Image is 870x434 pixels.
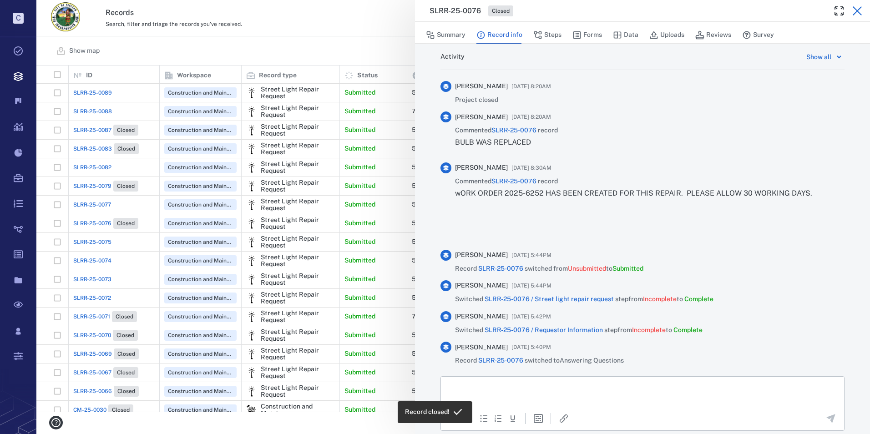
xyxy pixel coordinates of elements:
button: Close [848,2,866,20]
button: Toggle Fullscreen [830,2,848,20]
button: Underline [507,413,518,424]
span: [DATE] 8:20AM [511,111,551,122]
span: [PERSON_NAME] [455,312,508,321]
span: [PERSON_NAME] [455,82,508,91]
button: Steps [533,26,561,44]
a: SLRR-25-0076 [491,126,536,134]
button: Forms [572,26,602,44]
span: Switched step from to [455,295,713,304]
button: Uploads [649,26,684,44]
button: Record info [476,26,522,44]
button: Reviews [695,26,731,44]
iframe: Rich Text Area [441,377,844,406]
span: [DATE] 8:30AM [511,162,551,173]
span: [PERSON_NAME] [455,113,508,122]
span: Answering Questions [560,357,624,364]
span: Unsubmitted [568,265,606,272]
span: [DATE] 5:44PM [511,250,551,261]
p: wORK ORDER 2025-6252 HAS BEEN CREATED FOR THIS REPAIR. PLEASE ALLOW 30 WORKING DAYS. [455,188,812,199]
a: SLRR-25-0076 / Requestor Information [485,326,603,333]
span: [PERSON_NAME] [455,281,508,290]
span: [PERSON_NAME] [455,163,508,172]
a: SLRR-25-0076 [478,357,523,364]
button: Survey [742,26,774,44]
span: Complete [673,326,703,333]
button: Insert template [533,413,544,424]
span: Submitted [612,265,643,272]
span: [PERSON_NAME] [455,251,508,260]
div: Record closed! [405,404,450,420]
span: Record switched from to [455,264,643,273]
h3: SLRR-25-0076 [430,5,481,16]
a: SLRR-25-0076 [478,265,523,272]
button: Insert/edit link [558,413,569,424]
span: [DATE] 5:42PM [511,311,551,322]
span: Commented record [455,126,558,135]
span: Incomplete [643,295,677,303]
span: Switched step from to [455,326,703,335]
button: Bold [449,413,460,424]
button: Data [613,26,638,44]
span: [DATE] 5:44PM [511,280,551,291]
div: Show all [806,51,831,62]
p: C [13,13,24,24]
span: [DATE] 8:20AM [511,81,551,92]
span: [DATE] 5:40PM [511,342,551,353]
div: Numbered list [493,413,504,424]
button: Send the comment [825,413,836,424]
span: Complete [684,295,713,303]
span: [PERSON_NAME] [455,343,508,352]
button: Italic [464,413,475,424]
span: Record switched to [455,356,624,365]
div: Bullet list [478,413,489,424]
a: SLRR-25-0076 / Street light repair request [485,295,614,303]
span: Incomplete [632,326,666,333]
button: Summary [426,26,465,44]
a: SLRR-25-0076 [491,177,536,185]
span: Closed [490,7,511,15]
span: Help [20,6,39,15]
p: BULB WAS REPLACED [455,137,558,148]
span: Project closed [455,96,498,105]
h6: Activity [440,52,465,61]
span: Commented record [455,177,558,186]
